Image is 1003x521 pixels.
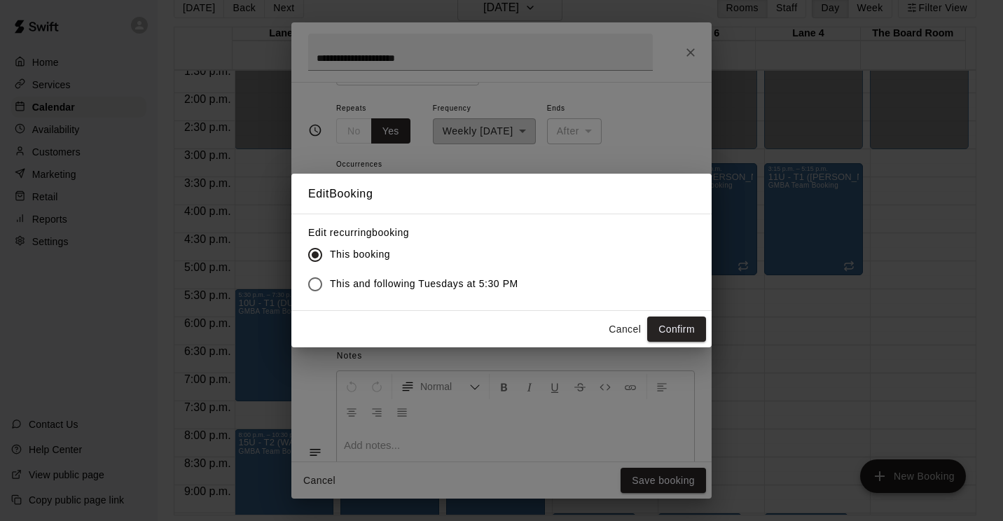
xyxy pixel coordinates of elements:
span: This and following Tuesdays at 5:30 PM [330,277,518,291]
span: This booking [330,247,390,262]
button: Confirm [647,317,706,342]
h2: Edit Booking [291,174,712,214]
label: Edit recurring booking [308,225,530,239]
button: Cancel [602,317,647,342]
